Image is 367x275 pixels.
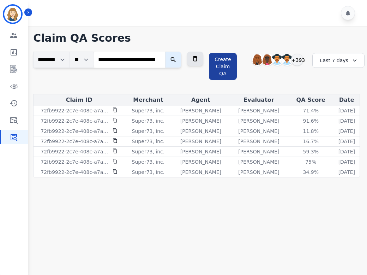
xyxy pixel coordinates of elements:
[41,107,108,114] p: 72fb9922-2c7e-408c-a7af-65fa3901b6bc
[180,169,221,176] p: [PERSON_NAME]
[231,96,287,104] div: Evaluator
[295,148,327,155] div: 59.3%
[132,107,165,114] p: Super73, inc.
[41,128,108,135] p: 72fb9922-2c7e-408c-a7af-65fa3901b6bc
[180,107,221,114] p: [PERSON_NAME]
[295,158,327,165] div: 75%
[132,148,165,155] p: Super73, inc.
[238,128,279,135] p: [PERSON_NAME]
[338,138,355,145] p: [DATE]
[295,138,327,145] div: 16.7%
[180,158,221,165] p: [PERSON_NAME]
[41,148,108,155] p: 72fb9922-2c7e-408c-a7af-65fa3901b6bc
[132,128,165,135] p: Super73, inc.
[180,128,221,135] p: [PERSON_NAME]
[295,169,327,176] div: 34.9%
[132,169,165,176] p: Super73, inc.
[289,96,332,104] div: QA Score
[295,117,327,124] div: 91.6%
[41,138,108,145] p: 72fb9922-2c7e-408c-a7af-65fa3901b6bc
[209,53,237,80] button: Create Claim QA
[338,148,355,155] p: [DATE]
[338,169,355,176] p: [DATE]
[295,107,327,114] div: 71.4%
[126,96,170,104] div: Merchant
[33,32,360,45] h1: Claim QA Scores
[180,138,221,145] p: [PERSON_NAME]
[41,117,108,124] p: 72fb9922-2c7e-408c-a7af-65fa3901b6bc
[132,138,165,145] p: Super73, inc.
[173,96,229,104] div: Agent
[312,53,365,68] div: Last 7 days
[238,117,279,124] p: [PERSON_NAME]
[338,117,355,124] p: [DATE]
[238,148,279,155] p: [PERSON_NAME]
[238,107,279,114] p: [PERSON_NAME]
[132,158,165,165] p: Super73, inc.
[238,138,279,145] p: [PERSON_NAME]
[295,128,327,135] div: 11.8%
[338,158,355,165] p: [DATE]
[180,117,221,124] p: [PERSON_NAME]
[338,128,355,135] p: [DATE]
[335,96,358,104] div: Date
[4,6,21,23] img: Bordered avatar
[238,158,279,165] p: [PERSON_NAME]
[132,117,165,124] p: Super73, inc.
[338,107,355,114] p: [DATE]
[41,169,108,176] p: 72fb9922-2c7e-408c-a7af-65fa3901b6bc
[291,54,303,66] div: +393
[238,169,279,176] p: [PERSON_NAME]
[180,148,221,155] p: [PERSON_NAME]
[41,158,108,165] p: 72fb9922-2c7e-408c-a7af-65fa3901b6bc
[35,96,123,104] div: Claim ID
